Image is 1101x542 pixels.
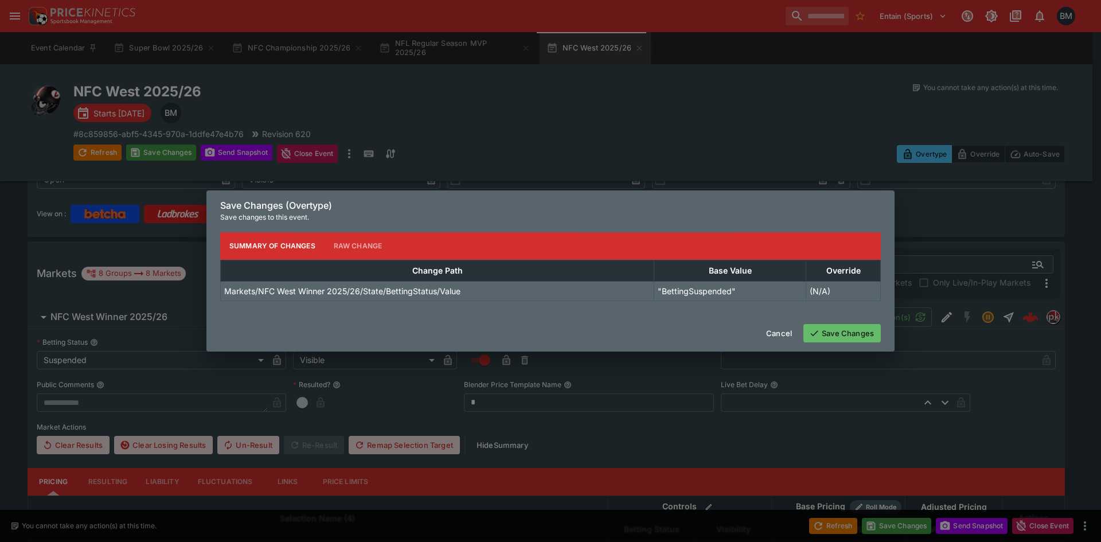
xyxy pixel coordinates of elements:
[806,281,881,301] td: (N/A)
[220,212,881,223] p: Save changes to this event.
[224,285,460,297] p: Markets/NFC West Winner 2025/26/State/BettingStatus/Value
[221,260,654,281] th: Change Path
[654,281,806,301] td: "BettingSuspended"
[803,324,881,342] button: Save Changes
[806,260,881,281] th: Override
[759,324,799,342] button: Cancel
[220,232,325,260] button: Summary of Changes
[654,260,806,281] th: Base Value
[220,200,881,212] h6: Save Changes (Overtype)
[325,232,392,260] button: Raw Change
